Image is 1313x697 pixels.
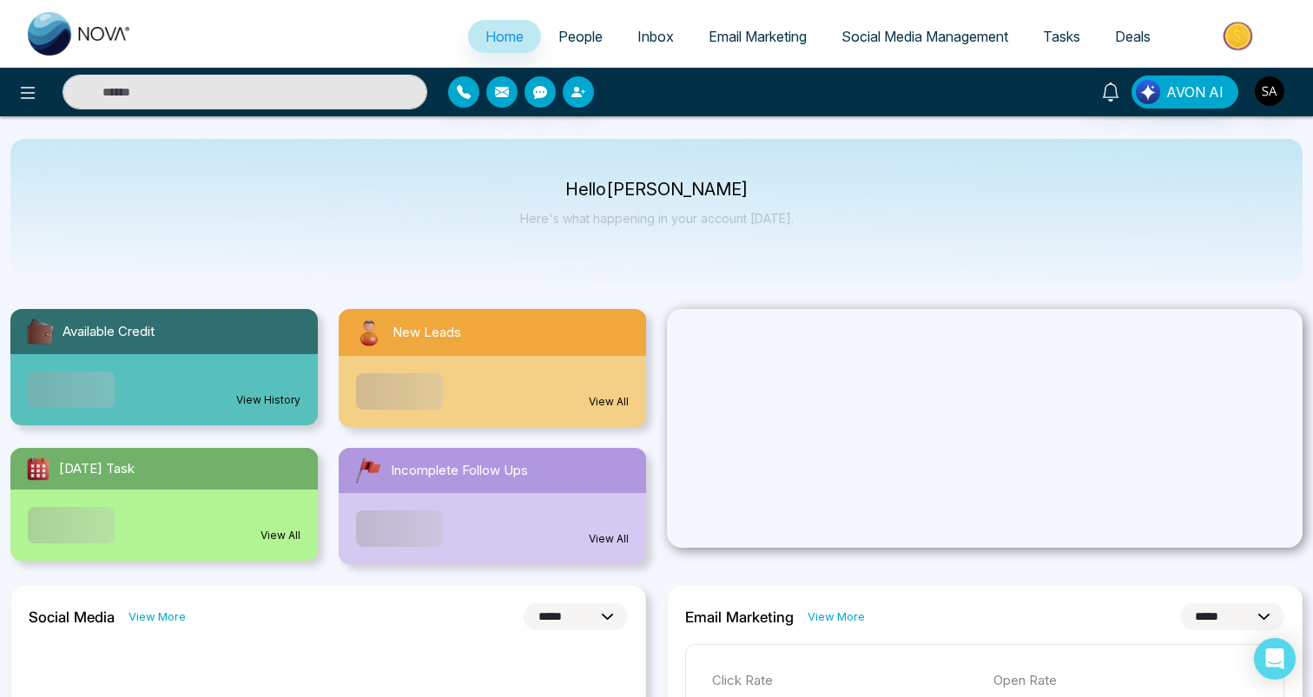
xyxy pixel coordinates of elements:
a: View History [236,392,300,408]
a: Email Marketing [691,20,824,53]
img: Nova CRM Logo [28,12,132,56]
p: Click Rate [712,671,976,691]
span: Tasks [1043,28,1080,45]
span: Email Marketing [709,28,807,45]
a: Inbox [620,20,691,53]
p: Here's what happening in your account [DATE]. [520,211,794,226]
p: Open Rate [993,671,1257,691]
p: Hello [PERSON_NAME] [520,182,794,197]
span: Available Credit [63,322,155,342]
img: Lead Flow [1136,80,1160,104]
a: View More [808,608,865,625]
span: Home [485,28,524,45]
h2: Social Media [29,608,115,626]
a: View More [129,608,186,625]
button: AVON AI [1132,76,1238,108]
a: Social Media Management [824,20,1026,53]
span: Social Media Management [841,28,1008,45]
img: todayTask.svg [24,455,52,483]
a: New LeadsView All [328,309,656,427]
span: [DATE] Task [59,459,135,479]
a: View All [261,528,300,543]
a: Tasks [1026,20,1098,53]
img: newLeads.svg [353,316,386,349]
img: availableCredit.svg [24,316,56,347]
a: Home [468,20,541,53]
img: followUps.svg [353,455,384,486]
a: People [541,20,620,53]
a: View All [589,394,629,410]
span: Deals [1115,28,1151,45]
span: Incomplete Follow Ups [391,461,528,481]
a: Incomplete Follow UpsView All [328,448,656,564]
span: New Leads [393,323,461,343]
img: User Avatar [1255,76,1284,106]
h2: Email Marketing [685,608,794,626]
span: Inbox [637,28,674,45]
img: Market-place.gif [1177,16,1303,56]
a: Deals [1098,20,1168,53]
span: AVON AI [1166,82,1224,102]
div: Open Intercom Messenger [1254,638,1296,680]
span: People [558,28,603,45]
a: View All [589,531,629,547]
